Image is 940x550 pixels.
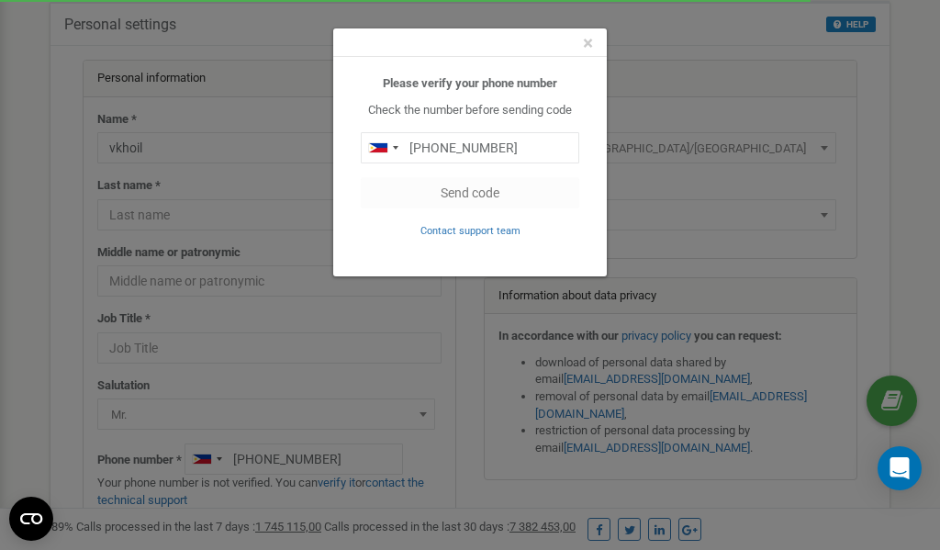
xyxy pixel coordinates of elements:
span: × [583,32,593,54]
div: Telephone country code [362,133,404,163]
a: Contact support team [420,223,520,237]
p: Check the number before sending code [361,102,579,119]
small: Contact support team [420,225,520,237]
div: Open Intercom Messenger [878,446,922,490]
button: Close [583,34,593,53]
input: 0905 123 4567 [361,132,579,163]
button: Open CMP widget [9,497,53,541]
button: Send code [361,177,579,208]
b: Please verify your phone number [383,76,557,90]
